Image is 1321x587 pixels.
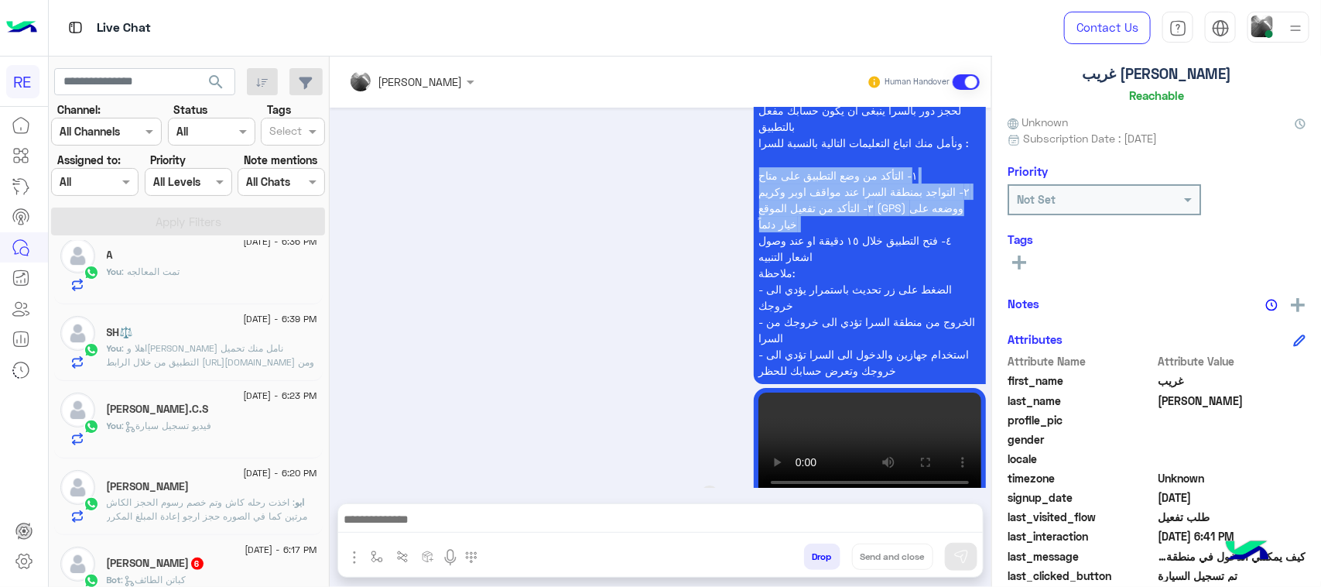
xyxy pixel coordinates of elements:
[1008,470,1155,486] span: timezone
[107,403,209,416] h5: Marwa Rehla.C.S
[1158,353,1306,369] span: Attribute Value
[6,12,37,44] img: Logo
[1158,393,1306,409] span: الويباري
[267,122,302,142] div: Select
[1158,509,1306,525] span: طلب تفعيل
[885,76,950,88] small: Human Handover
[107,266,122,277] span: You
[51,208,325,235] button: Apply Filters
[66,18,85,37] img: tab
[422,551,434,563] img: create order
[1023,130,1157,146] span: Subscription Date : [DATE]
[6,65,39,98] div: RE
[97,18,151,39] p: Live Chat
[953,549,969,565] img: send message
[1008,568,1155,584] span: last_clicked_button
[107,326,133,339] h5: SH⚖️
[1129,88,1184,102] h6: Reachable
[84,342,99,358] img: WhatsApp
[207,73,225,91] span: search
[1008,393,1155,409] span: last_name
[107,574,121,585] span: Bot
[296,496,305,508] span: ابو
[852,544,933,570] button: Send and close
[1158,548,1306,565] span: كيف يمكنني الدخول في منطقة السرا
[107,342,122,354] span: You
[243,389,317,403] span: [DATE] - 6:23 PM
[1082,65,1231,83] h5: غريب [PERSON_NAME]
[1008,232,1306,246] h6: Tags
[1286,19,1306,38] img: profile
[122,420,212,431] span: : فيديو تسجيل سيارة
[267,101,291,118] label: Tags
[84,265,99,280] img: WhatsApp
[754,48,986,384] p: 14/9/2025, 6:42 PM
[1008,412,1155,428] span: profile_pic
[416,544,441,569] button: create order
[191,558,204,570] span: 6
[1251,15,1273,37] img: userImage
[1158,528,1306,544] span: 2025-09-14T15:41:59.4554047Z
[371,551,383,563] img: select flow
[1008,372,1155,389] span: first_name
[364,544,390,569] button: select flow
[60,470,95,505] img: defaultAdmin.png
[107,557,205,570] h5: عبد العزيز
[197,68,235,101] button: search
[804,544,840,570] button: Drop
[390,544,416,569] button: Trigger scenario
[1008,489,1155,506] span: signup_date
[1158,489,1306,506] span: 2025-09-14T11:57:33.147Z
[121,574,187,585] span: : كباتن الطائف
[107,496,308,522] span: اخذت رحله كاش وتم خصم رسوم الحجز الكاش مرتين كما في الصوره حجز ارجو إعادة المبلغ المكرر
[243,466,317,480] span: [DATE] - 6:20 PM
[243,312,317,326] span: [DATE] - 6:39 PM
[1008,332,1063,346] h6: Attributes
[700,486,719,504] img: reply
[1008,548,1155,565] span: last_message
[1158,372,1306,389] span: غريب
[1064,12,1151,44] a: Contact Us
[173,101,207,118] label: Status
[60,316,95,351] img: defaultAdmin.png
[1158,568,1306,584] span: تم تسجيل السيارة
[396,551,409,563] img: Trigger scenario
[84,496,99,512] img: WhatsApp
[60,393,95,427] img: defaultAdmin.png
[107,420,122,431] span: You
[441,548,460,567] img: send voice note
[1162,12,1193,44] a: tab
[1008,353,1155,369] span: Attribute Name
[465,551,477,564] img: make a call
[150,152,186,168] label: Priority
[345,548,364,567] img: send attachment
[1008,431,1155,448] span: gender
[57,152,121,168] label: Assigned to:
[84,419,99,434] img: WhatsApp
[1008,451,1155,467] span: locale
[1008,114,1068,130] span: Unknown
[245,543,317,557] span: [DATE] - 6:17 PM
[1008,528,1155,544] span: last_interaction
[1158,451,1306,467] span: null
[107,342,315,451] span: اهلا وسهلا حياك الله عزيزي نامل منك تحميل التطبيق من خلال الرابط http://onelink.to/Rehla ومن ثم ت...
[1291,298,1305,312] img: add
[1008,509,1155,525] span: last_visited_flow
[1158,470,1306,486] span: Unknown
[1212,19,1230,37] img: tab
[243,235,317,249] span: [DATE] - 6:36 PM
[60,547,95,582] img: defaultAdmin.png
[60,239,95,273] img: defaultAdmin.png
[1008,164,1048,178] h6: Priority
[1008,297,1039,311] h6: Notes
[1158,431,1306,448] span: null
[1169,19,1187,37] img: tab
[1265,299,1278,311] img: notes
[244,152,317,168] label: Note mentions
[107,480,190,493] h5: ابو انس
[1220,525,1275,579] img: hulul-logo.png
[107,249,113,262] h5: A
[57,101,101,118] label: Channel:
[122,266,180,277] span: تمت المعالجه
